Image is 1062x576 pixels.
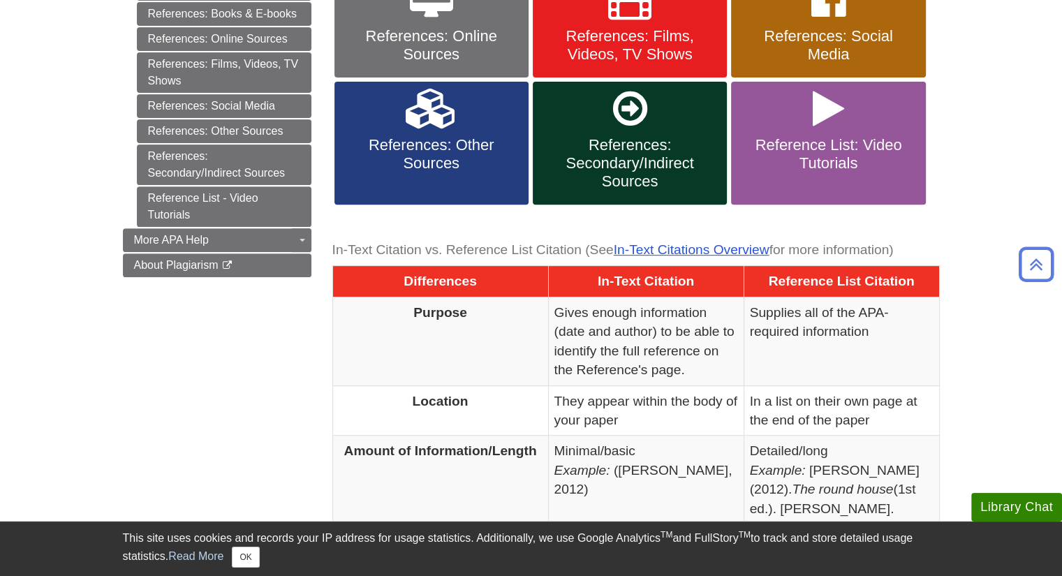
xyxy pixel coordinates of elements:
span: References: Online Sources [345,27,518,64]
span: References: Social Media [742,27,915,64]
a: Read More [168,550,223,562]
span: In-Text Citation [598,274,694,288]
th: Location [332,385,548,436]
td: They appear within the body of your paper [548,385,744,436]
a: References: Other Sources [137,119,311,143]
p: Amount of Information/Length [339,441,543,460]
em: Example: [750,463,806,478]
a: Reference List: Video Tutorials [731,82,925,205]
span: Differences [404,274,477,288]
a: References: Secondary/Indirect Sources [137,145,311,185]
span: About Plagiarism [134,259,219,271]
td: In a list on their own page at the end of the paper [744,385,939,436]
button: Close [232,547,259,568]
sup: TM [661,530,672,540]
i: This link opens in a new window [221,261,233,270]
td: Supplies all of the APA-required information [744,297,939,385]
a: References: Films, Videos, TV Shows [137,52,311,93]
button: Library Chat [971,493,1062,522]
a: References: Online Sources [137,27,311,51]
a: References: Social Media [137,94,311,118]
em: Example: [554,463,610,478]
a: References: Other Sources [334,82,529,205]
a: References: Books & E-books [137,2,311,26]
i: The round house [792,482,893,496]
a: About Plagiarism [123,253,311,277]
span: References: Films, Videos, TV Shows [543,27,716,64]
td: Gives enough information (date and author) to be able to identify the full reference on the Refer... [548,297,744,385]
a: References: Secondary/Indirect Sources [533,82,727,205]
span: References: Other Sources [345,136,518,172]
a: More APA Help [123,228,311,252]
a: Back to Top [1014,255,1059,274]
div: This site uses cookies and records your IP address for usage statistics. Additionally, we use Goo... [123,530,940,568]
span: More APA Help [134,234,209,246]
td: Minimal/basic ([PERSON_NAME], 2012) [548,436,744,524]
span: Reference List Citation [769,274,915,288]
span: Reference List: Video Tutorials [742,136,915,172]
span: References: Secondary/Indirect Sources [543,136,716,191]
sup: TM [739,530,751,540]
td: Detailed/long [PERSON_NAME] (2012). (1st ed.). [PERSON_NAME]. [744,436,939,524]
caption: In-Text Citation vs. Reference List Citation (See for more information) [332,235,940,266]
a: Reference List - Video Tutorials [137,186,311,227]
a: In-Text Citations Overview [614,242,769,257]
p: Purpose [339,303,543,322]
